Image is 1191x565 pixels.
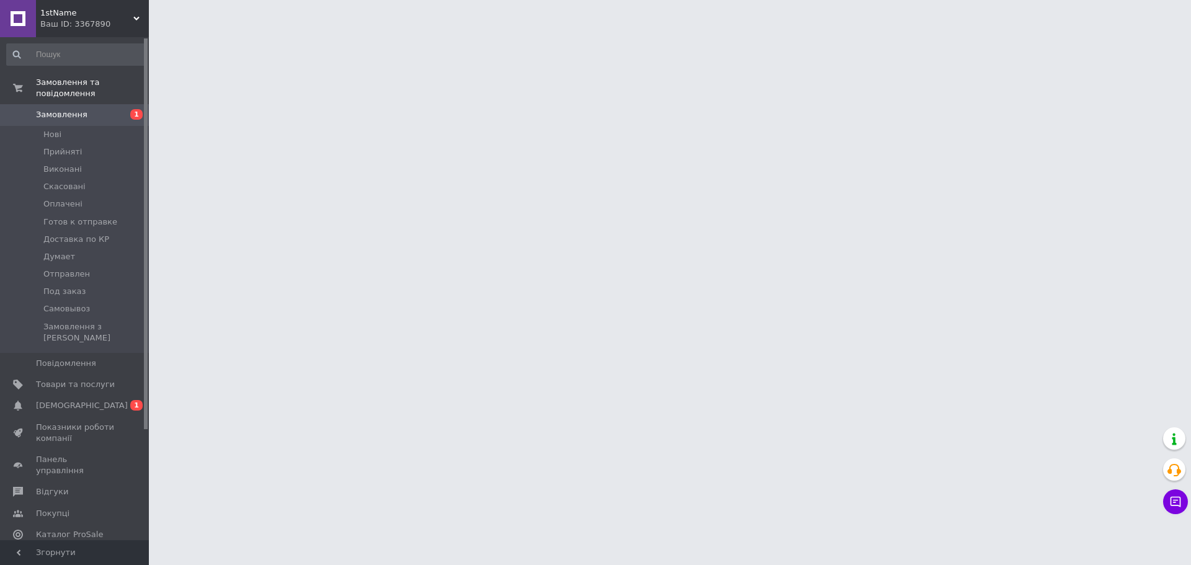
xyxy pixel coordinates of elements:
[43,286,86,297] span: Под заказ
[40,7,133,19] span: 1stName
[36,422,115,444] span: Показники роботи компанії
[43,164,82,175] span: Виконані
[43,181,86,192] span: Скасовані
[36,109,87,120] span: Замовлення
[43,269,90,280] span: Отправлен
[40,19,149,30] div: Ваш ID: 3367890
[1163,489,1188,514] button: Чат з покупцем
[130,400,143,411] span: 1
[43,129,61,140] span: Нові
[36,77,149,99] span: Замовлення та повідомлення
[43,146,82,158] span: Прийняті
[43,234,109,245] span: Доставка по КР
[130,109,143,120] span: 1
[6,43,146,66] input: Пошук
[36,508,69,519] span: Покупці
[36,358,96,369] span: Повідомлення
[36,454,115,476] span: Панель управління
[36,529,103,540] span: Каталог ProSale
[36,486,68,497] span: Відгуки
[43,321,145,344] span: Замовлення з [PERSON_NAME]
[43,251,75,262] span: Думает
[36,400,128,411] span: [DEMOGRAPHIC_DATA]
[43,216,117,228] span: Готов к отправке
[43,303,90,314] span: Самовывоз
[36,379,115,390] span: Товари та послуги
[43,198,83,210] span: Оплачені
